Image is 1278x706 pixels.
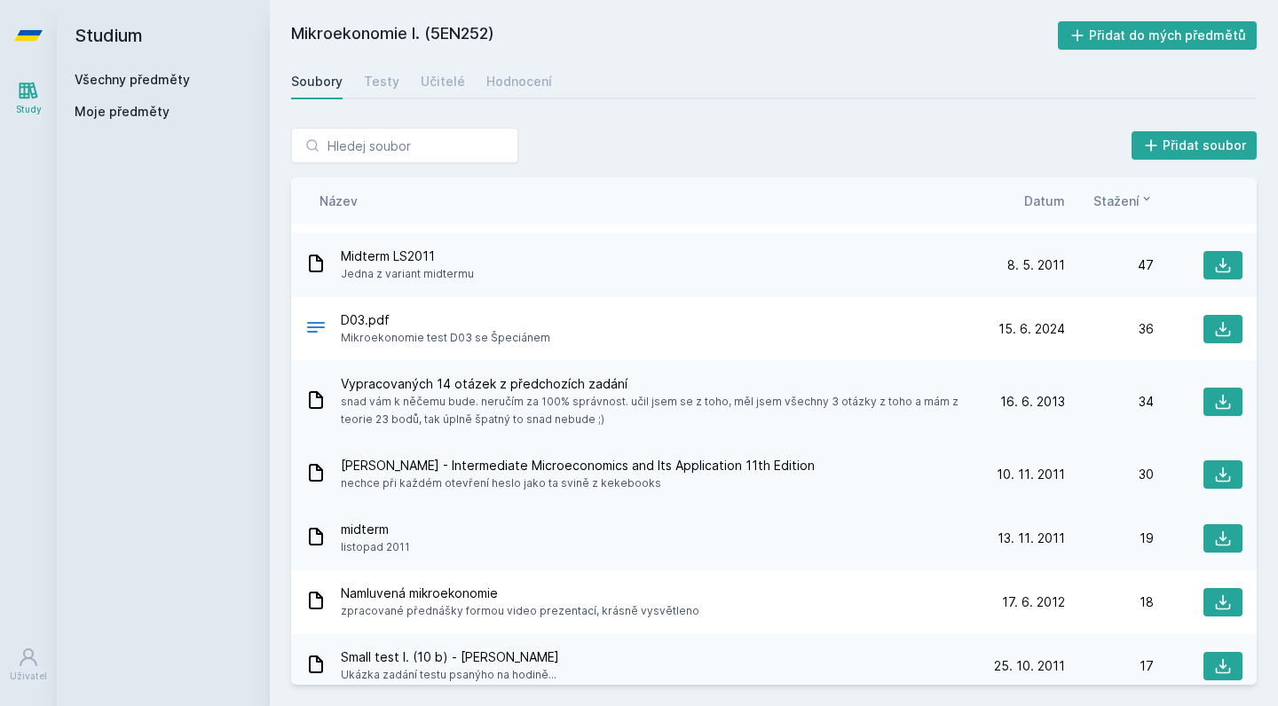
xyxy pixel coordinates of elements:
span: 25. 10. 2011 [994,657,1065,675]
div: 47 [1065,256,1154,274]
span: Jedna z variant midtermu [341,265,474,283]
span: midterm [341,521,410,538]
div: 18 [1065,593,1154,611]
div: Testy [364,73,399,90]
span: 17. 6. 2012 [1002,593,1065,611]
div: 19 [1065,529,1154,547]
span: 16. 6. 2013 [1000,393,1065,411]
div: 36 [1065,320,1154,338]
div: Soubory [291,73,343,90]
span: Moje předměty [75,103,170,121]
span: Small test I. (10 b) - [PERSON_NAME] [341,648,559,666]
span: 13. 11. 2011 [998,529,1065,547]
a: Hodnocení [486,64,552,99]
div: PDF [305,317,327,342]
span: 10. 11. 2011 [997,466,1065,483]
span: Midterm LS2011 [341,247,474,265]
a: Všechny předměty [75,72,190,87]
input: Hledej soubor [291,128,518,163]
span: listopad 2011 [341,538,410,556]
a: Učitelé [421,64,465,99]
span: Vypracovaných 14 otázek z předchozích zadání [341,375,969,393]
button: Přidat do mých předmětů [1058,21,1258,50]
div: Hodnocení [486,73,552,90]
button: Stažení [1093,192,1154,210]
button: Datum [1024,192,1065,210]
a: Uživatel [4,638,53,692]
button: Přidat soubor [1132,131,1258,160]
div: 30 [1065,466,1154,483]
button: Název [319,192,358,210]
span: zpracované přednášky formou video prezentací, krásně vysvětleno [341,602,699,620]
a: Study [4,71,53,125]
span: Stažení [1093,192,1140,210]
span: Namluvená mikroekonomie [341,584,699,602]
span: D03.pdf [341,311,550,329]
div: 17 [1065,657,1154,675]
span: nechce při každém otevření heslo jako ta svině z kekebooks [341,475,815,492]
div: Uživatel [10,670,47,683]
a: Soubory [291,64,343,99]
div: 34 [1065,393,1154,411]
span: [PERSON_NAME] - Intermediate Microeconomics and Its Application 11th Edition [341,457,815,475]
span: Mikroekonomie test D03 se Špeciánem [341,329,550,347]
h2: Mikroekonomie I. (5EN252) [291,21,1058,50]
div: Učitelé [421,73,465,90]
div: Study [16,103,42,116]
span: 15. 6. 2024 [998,320,1065,338]
span: snad vám k něčemu bude. neručím za 100% správnost. učil jsem se z toho, měl jsem všechny 3 otázky... [341,393,969,428]
span: Ukázka zadání testu psanýho na hodině... [341,666,559,684]
span: 8. 5. 2011 [1007,256,1065,274]
a: Testy [364,64,399,99]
